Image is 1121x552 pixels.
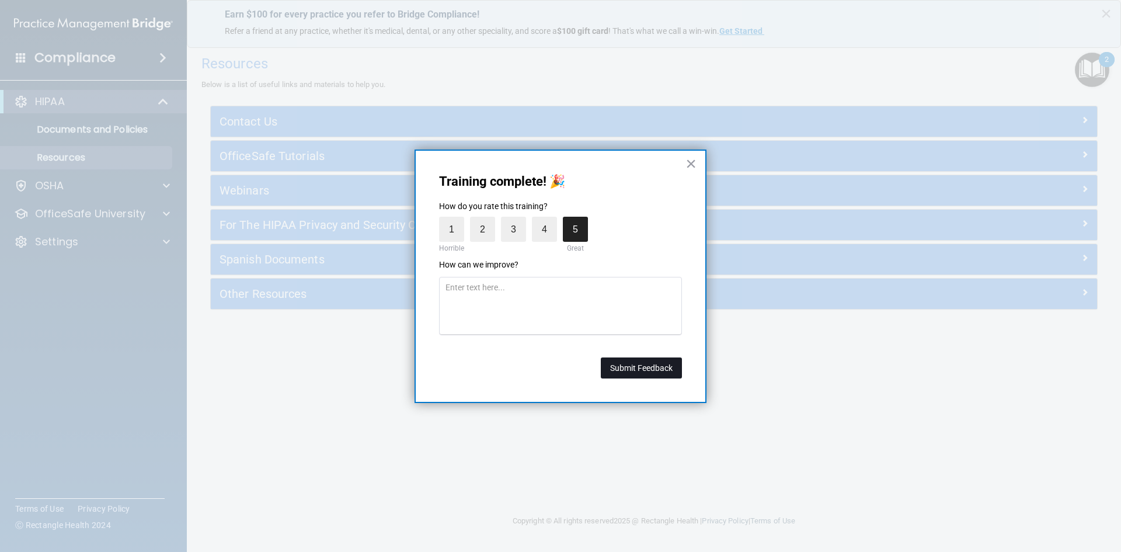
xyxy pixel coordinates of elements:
[470,217,495,242] label: 2
[685,154,697,173] button: Close
[563,217,588,242] label: 5
[439,259,682,271] p: How can we improve?
[563,242,588,255] div: Great
[919,469,1107,516] iframe: Drift Widget Chat Controller
[439,217,464,242] label: 1
[439,201,682,213] p: How do you rate this training?
[439,174,682,189] p: Training complete! 🎉
[501,217,526,242] label: 3
[601,357,682,379] button: Submit Feedback
[436,242,467,255] div: Horrible
[532,217,557,242] label: 4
